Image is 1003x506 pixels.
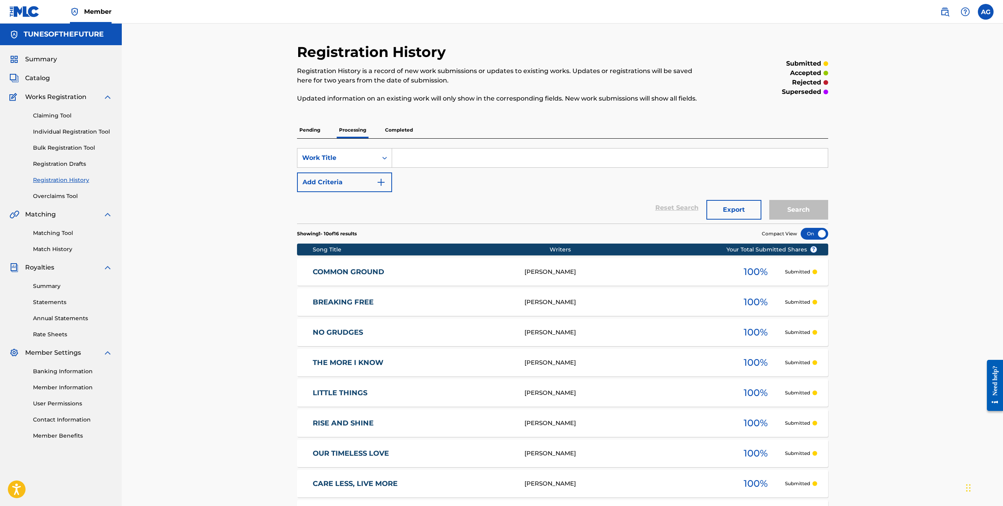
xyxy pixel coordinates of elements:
[9,348,19,357] img: Member Settings
[33,229,112,237] a: Matching Tool
[744,265,768,279] span: 100 %
[961,7,970,16] img: help
[33,282,112,290] a: Summary
[785,420,810,427] p: Submitted
[313,449,514,458] a: OUR TIMELESS LOVE
[33,128,112,136] a: Individual Registration Tool
[706,200,761,220] button: Export
[376,178,386,187] img: 9d2ae6d4665cec9f34b9.svg
[782,87,821,97] p: superseded
[33,400,112,408] a: User Permissions
[302,153,373,163] div: Work Title
[25,73,50,83] span: Catalog
[785,329,810,336] p: Submitted
[785,268,810,275] p: Submitted
[33,176,112,184] a: Registration History
[744,416,768,430] span: 100 %
[9,73,50,83] a: CatalogCatalog
[9,263,19,272] img: Royalties
[297,172,392,192] button: Add Criteria
[33,112,112,120] a: Claiming Tool
[966,476,971,500] div: Drag
[313,268,514,277] a: COMMON GROUND
[9,55,19,64] img: Summary
[964,468,1003,506] iframe: Chat Widget
[524,389,726,398] div: [PERSON_NAME]
[25,348,81,357] span: Member Settings
[297,66,706,85] p: Registration History is a record of new work submissions or updates to existing works. Updates or...
[33,367,112,376] a: Banking Information
[313,358,514,367] a: THE MORE I KNOW
[744,386,768,400] span: 100 %
[313,298,514,307] a: BREAKING FREE
[524,419,726,428] div: [PERSON_NAME]
[785,480,810,487] p: Submitted
[25,55,57,64] span: Summary
[33,314,112,323] a: Annual Statements
[337,122,369,138] p: Processing
[786,59,821,68] p: submitted
[297,122,323,138] p: Pending
[744,325,768,339] span: 100 %
[744,477,768,491] span: 100 %
[297,230,357,237] p: Showing 1 - 10 of 16 results
[313,479,514,488] a: CARE LESS, LIVE MORE
[940,7,950,16] img: search
[9,73,19,83] img: Catalog
[33,416,112,424] a: Contact Information
[524,328,726,337] div: [PERSON_NAME]
[957,4,973,20] div: Help
[103,348,112,357] img: expand
[790,68,821,78] p: accepted
[84,7,112,16] span: Member
[9,55,57,64] a: SummarySummary
[383,122,415,138] p: Completed
[33,144,112,152] a: Bulk Registration Tool
[25,263,54,272] span: Royalties
[70,7,79,16] img: Top Rightsholder
[297,94,706,103] p: Updated information on an existing work will only show in the corresponding fields. New work subm...
[744,446,768,460] span: 100 %
[297,148,828,224] form: Search Form
[744,356,768,370] span: 100 %
[726,246,817,254] span: Your Total Submitted Shares
[9,6,40,17] img: MLC Logo
[524,449,726,458] div: [PERSON_NAME]
[524,479,726,488] div: [PERSON_NAME]
[33,245,112,253] a: Match History
[313,246,550,254] div: Song Title
[313,328,514,337] a: NO GRUDGES
[33,432,112,440] a: Member Benefits
[550,246,752,254] div: Writers
[33,383,112,392] a: Member Information
[785,389,810,396] p: Submitted
[978,4,994,20] div: User Menu
[103,92,112,102] img: expand
[792,78,821,87] p: rejected
[524,298,726,307] div: [PERSON_NAME]
[785,359,810,366] p: Submitted
[524,268,726,277] div: [PERSON_NAME]
[785,450,810,457] p: Submitted
[981,354,1003,417] iframe: Resource Center
[103,210,112,219] img: expand
[313,389,514,398] a: LITTLE THINGS
[524,358,726,367] div: [PERSON_NAME]
[744,295,768,309] span: 100 %
[25,210,56,219] span: Matching
[762,230,797,237] span: Compact View
[33,330,112,339] a: Rate Sheets
[937,4,953,20] a: Public Search
[785,299,810,306] p: Submitted
[297,43,450,61] h2: Registration History
[810,246,817,253] span: ?
[24,30,104,39] h5: TUNESOFTHEFUTURE
[313,419,514,428] a: RISE AND SHINE
[33,192,112,200] a: Overclaims Tool
[103,263,112,272] img: expand
[9,30,19,39] img: Accounts
[33,160,112,168] a: Registration Drafts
